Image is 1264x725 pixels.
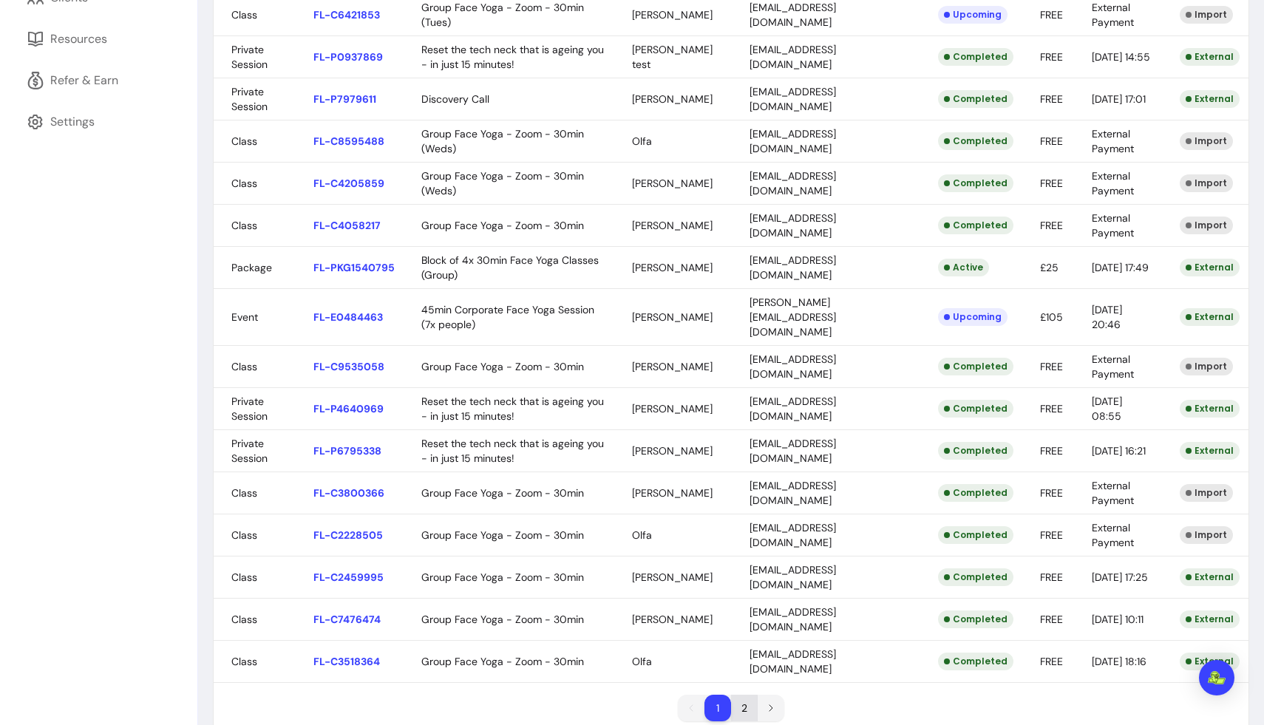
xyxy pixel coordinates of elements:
[750,563,836,591] span: [EMAIL_ADDRESS][DOMAIN_NAME]
[421,303,594,331] span: 45min Corporate Face Yoga Session (7x people)
[750,211,836,239] span: [EMAIL_ADDRESS][DOMAIN_NAME]
[421,1,584,29] span: Group Face Yoga - Zoom - 30min (Tues)
[632,261,713,274] span: [PERSON_NAME]
[750,169,836,197] span: [EMAIL_ADDRESS][DOMAIN_NAME]
[231,613,257,626] span: Class
[938,308,1008,326] div: Upcoming
[50,30,107,48] div: Resources
[313,218,395,233] p: FL-C4058217
[750,605,836,633] span: [EMAIL_ADDRESS][DOMAIN_NAME]
[1180,90,1240,108] div: External
[1180,526,1233,544] div: Import
[750,479,836,507] span: [EMAIL_ADDRESS][DOMAIN_NAME]
[1040,261,1059,274] span: £25
[938,6,1008,24] div: Upcoming
[231,310,258,324] span: Event
[1040,135,1063,148] span: FREE
[632,310,713,324] span: [PERSON_NAME]
[1092,395,1122,423] span: [DATE] 08:55
[1180,259,1240,276] div: External
[421,571,584,584] span: Group Face Yoga - Zoom - 30min
[313,486,395,500] p: FL-C3800366
[313,528,395,542] p: FL-C2228505
[313,443,395,458] p: FL-P6795338
[421,92,489,106] span: Discovery Call
[632,177,713,190] span: [PERSON_NAME]
[421,395,604,423] span: Reset the tech neck that is ageing you - in just 15 minutes!
[1040,528,1063,542] span: FREE
[938,259,989,276] div: Active
[421,437,604,465] span: Reset the tech neck that is ageing you - in just 15 minutes!
[1092,521,1134,549] span: External Payment
[632,528,652,542] span: Olfa
[421,528,584,542] span: Group Face Yoga - Zoom - 30min
[421,169,584,197] span: Group Face Yoga - Zoom - 30min (Weds)
[421,613,584,626] span: Group Face Yoga - Zoom - 30min
[1040,444,1063,457] span: FREE
[421,360,584,373] span: Group Face Yoga - Zoom - 30min
[1180,174,1233,192] div: Import
[758,695,784,721] li: next page button
[313,612,395,627] p: FL-C7476474
[1180,132,1233,150] div: Import
[231,437,268,465] span: Private Session
[1180,48,1240,66] div: External
[50,113,95,131] div: Settings
[421,655,584,668] span: Group Face Yoga - Zoom - 30min
[18,63,180,98] a: Refer & Earn
[750,43,836,71] span: [EMAIL_ADDRESS][DOMAIN_NAME]
[1092,479,1134,507] span: External Payment
[313,654,395,669] p: FL-C3518364
[231,395,268,423] span: Private Session
[1092,655,1146,668] span: [DATE] 18:16
[750,395,836,423] span: [EMAIL_ADDRESS][DOMAIN_NAME]
[632,444,713,457] span: [PERSON_NAME]
[1180,358,1233,375] div: Import
[1040,613,1063,626] span: FREE
[313,50,395,64] p: FL-P0937869
[421,486,584,500] span: Group Face Yoga - Zoom - 30min
[1092,444,1146,457] span: [DATE] 16:21
[1040,310,1063,324] span: £105
[1092,261,1149,274] span: [DATE] 17:49
[1092,303,1122,331] span: [DATE] 20:46
[1092,571,1148,584] span: [DATE] 17:25
[632,402,713,415] span: [PERSON_NAME]
[1180,653,1240,670] div: External
[1040,571,1063,584] span: FREE
[231,261,272,274] span: Package
[1040,50,1063,64] span: FREE
[938,568,1013,586] div: Completed
[1180,442,1240,460] div: External
[313,176,395,191] p: FL-C4205859
[1040,219,1063,232] span: FREE
[231,85,268,113] span: Private Session
[632,92,713,106] span: [PERSON_NAME]
[1040,92,1063,106] span: FREE
[313,401,395,416] p: FL-P4640969
[313,92,395,106] p: FL-P7979611
[231,135,257,148] span: Class
[1199,660,1234,695] div: Open Intercom Messenger
[632,219,713,232] span: [PERSON_NAME]
[938,217,1013,234] div: Completed
[1040,655,1063,668] span: FREE
[1092,50,1150,64] span: [DATE] 14:55
[938,400,1013,418] div: Completed
[632,655,652,668] span: Olfa
[421,219,584,232] span: Group Face Yoga - Zoom - 30min
[938,358,1013,375] div: Completed
[750,353,836,381] span: [EMAIL_ADDRESS][DOMAIN_NAME]
[1040,360,1063,373] span: FREE
[1092,169,1134,197] span: External Payment
[1092,1,1134,29] span: External Payment
[50,72,118,89] div: Refer & Earn
[421,253,599,282] span: Block of 4x 30min Face Yoga Classes (Group)
[231,571,257,584] span: Class
[18,104,180,140] a: Settings
[231,219,257,232] span: Class
[313,359,395,374] p: FL-C9535058
[1180,308,1240,326] div: External
[632,8,713,21] span: [PERSON_NAME]
[632,43,713,71] span: [PERSON_NAME] test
